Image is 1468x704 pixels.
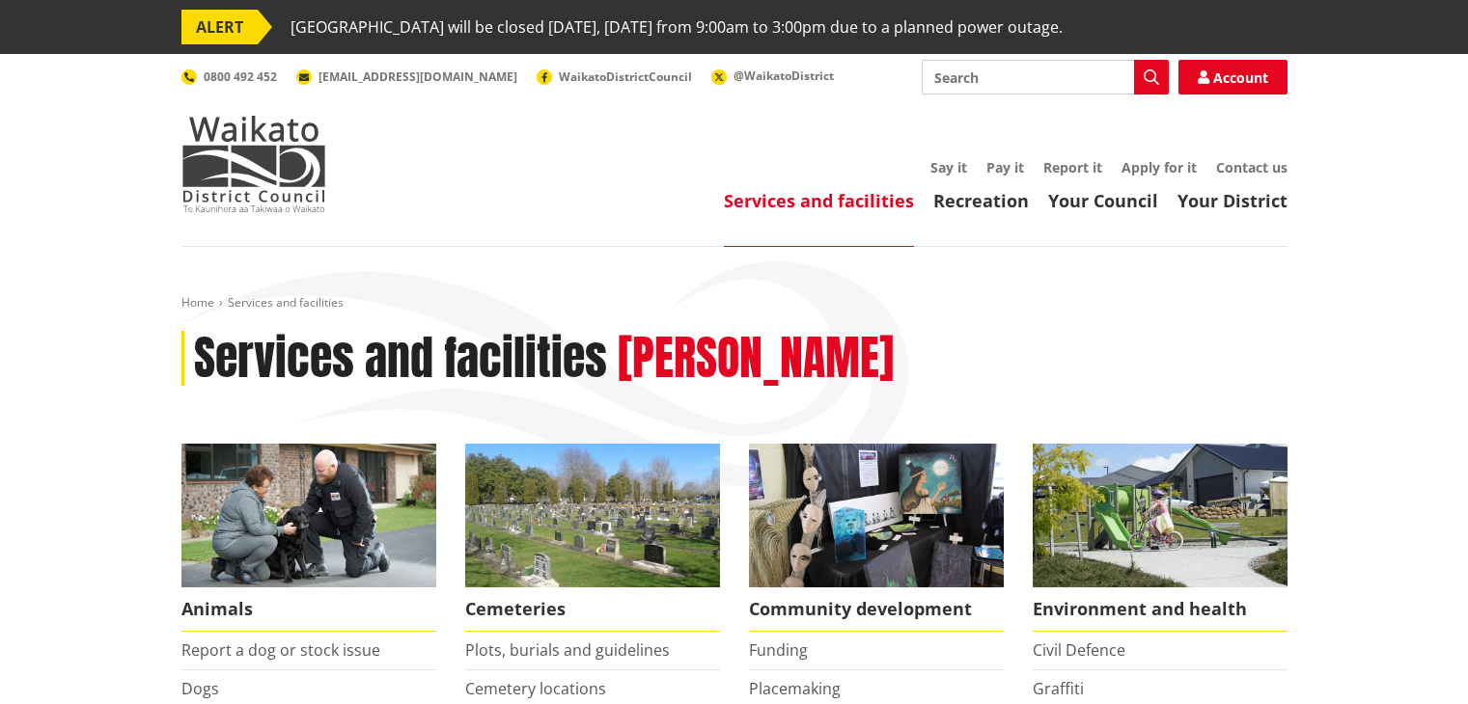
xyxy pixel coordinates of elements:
[181,295,1288,311] nav: breadcrumb
[986,158,1024,176] a: Pay it
[749,587,1004,632] span: Community development
[181,444,436,587] img: Animal Control
[296,68,517,85] a: [EMAIL_ADDRESS][DOMAIN_NAME]
[465,444,720,632] a: Huntly Cemetery Cemeteries
[181,294,214,311] a: Home
[1177,189,1288,212] a: Your District
[749,444,1004,632] a: Matariki Travelling Suitcase Art Exhibition Community development
[1033,444,1288,632] a: New housing in Pokeno Environment and health
[181,444,436,632] a: Waikato District Council Animal Control team Animals
[181,10,258,44] span: ALERT
[181,116,326,212] img: Waikato District Council - Te Kaunihera aa Takiwaa o Waikato
[933,189,1029,212] a: Recreation
[749,678,841,699] a: Placemaking
[724,189,914,212] a: Services and facilities
[181,678,219,699] a: Dogs
[1178,60,1288,95] a: Account
[319,68,517,85] span: [EMAIL_ADDRESS][DOMAIN_NAME]
[465,639,670,661] a: Plots, burials and guidelines
[465,587,720,632] span: Cemeteries
[204,68,277,85] span: 0800 492 452
[1033,678,1084,699] a: Graffiti
[1122,158,1197,176] a: Apply for it
[922,60,1169,95] input: Search input
[1033,639,1125,661] a: Civil Defence
[749,444,1004,587] img: Matariki Travelling Suitcase Art Exhibition
[465,678,606,699] a: Cemetery locations
[181,68,277,85] a: 0800 492 452
[181,587,436,632] span: Animals
[711,68,834,84] a: @WaikatoDistrict
[1216,158,1288,176] a: Contact us
[618,331,894,387] h2: [PERSON_NAME]
[734,68,834,84] span: @WaikatoDistrict
[1048,189,1158,212] a: Your Council
[1043,158,1102,176] a: Report it
[181,639,380,661] a: Report a dog or stock issue
[930,158,967,176] a: Say it
[194,331,607,387] h1: Services and facilities
[291,10,1063,44] span: [GEOGRAPHIC_DATA] will be closed [DATE], [DATE] from 9:00am to 3:00pm due to a planned power outage.
[537,68,692,85] a: WaikatoDistrictCouncil
[228,294,344,311] span: Services and facilities
[1033,444,1288,587] img: New housing in Pokeno
[1033,587,1288,632] span: Environment and health
[465,444,720,587] img: Huntly Cemetery
[559,68,692,85] span: WaikatoDistrictCouncil
[749,639,808,661] a: Funding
